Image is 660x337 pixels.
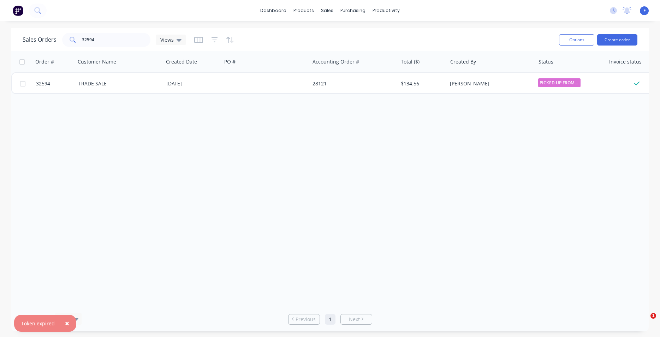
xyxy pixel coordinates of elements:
button: Create order [597,34,637,46]
a: Previous page [289,316,320,323]
a: TRADE SALE [78,80,107,87]
a: Page 1 is your current page [325,314,335,325]
span: PICKED UP FROM ... [538,78,581,87]
img: Factory [13,5,23,16]
input: Search... [82,33,151,47]
div: Invoice status [609,58,642,65]
div: Created Date [166,58,197,65]
div: products [290,5,317,16]
span: 1 [650,313,656,319]
div: Accounting Order # [313,58,359,65]
div: PO # [224,58,236,65]
span: Views [160,36,174,43]
a: dashboard [257,5,290,16]
h1: Sales Orders [23,36,57,43]
div: Customer Name [78,58,116,65]
a: Next page [341,316,372,323]
div: sales [317,5,337,16]
div: [PERSON_NAME] [450,80,528,87]
span: Next [349,316,360,323]
iframe: Intercom live chat [636,313,653,330]
button: Close [58,315,76,332]
div: Order # [35,58,54,65]
div: Created By [450,58,476,65]
div: productivity [369,5,403,16]
span: 32594 [36,80,50,87]
span: Previous [296,316,316,323]
div: [DATE] [166,80,219,87]
ul: Pagination [285,314,375,325]
span: F [643,7,646,14]
div: purchasing [337,5,369,16]
div: Token expired [21,320,55,327]
span: × [65,318,69,328]
div: $134.56 [401,80,442,87]
div: Total ($) [401,58,420,65]
div: 28121 [313,80,391,87]
button: Options [559,34,594,46]
div: Status [539,58,553,65]
a: 32594 [36,73,78,94]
